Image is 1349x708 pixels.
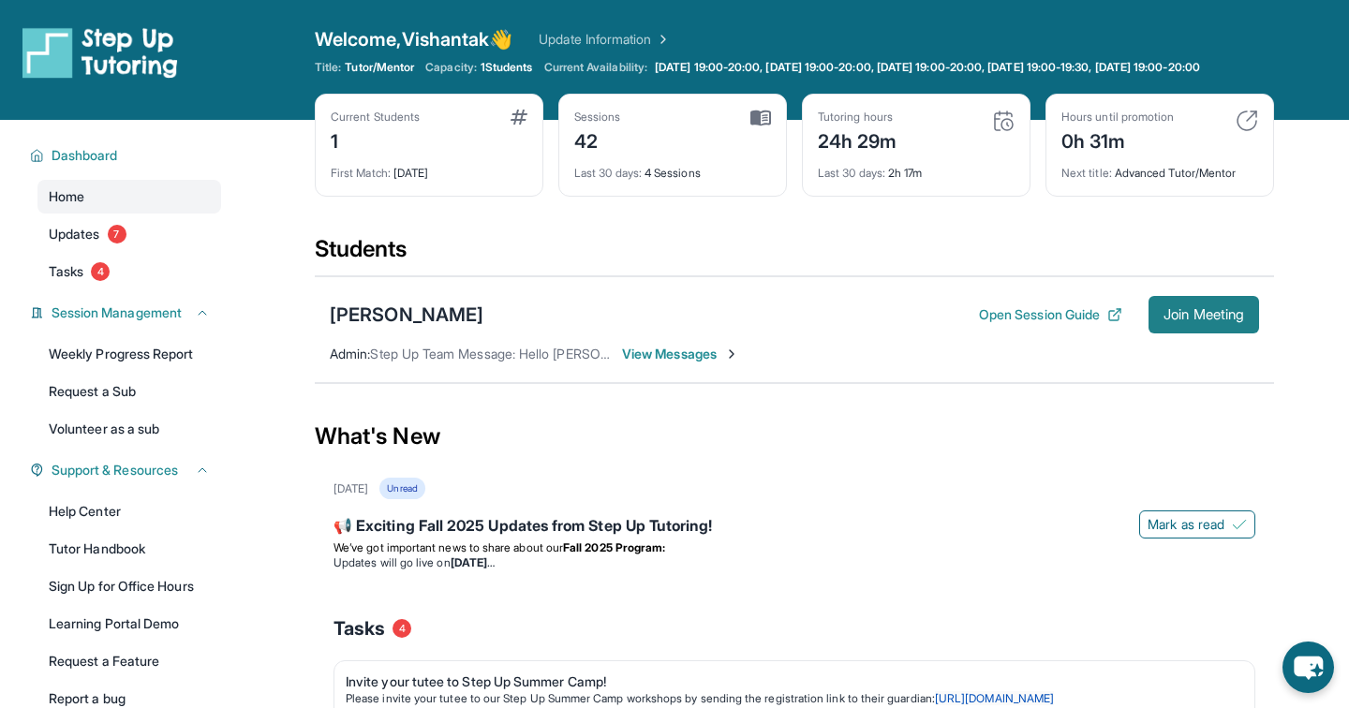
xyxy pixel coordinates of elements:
[52,303,182,322] span: Session Management
[331,125,420,155] div: 1
[574,166,642,180] span: Last 30 days :
[44,461,210,479] button: Support & Resources
[574,125,621,155] div: 42
[334,514,1255,540] div: 📢 Exciting Fall 2025 Updates from Step Up Tutoring!
[655,60,1200,75] span: [DATE] 19:00-20:00, [DATE] 19:00-20:00, [DATE] 19:00-20:00, [DATE] 19:00-19:30, [DATE] 19:00-20:00
[750,110,771,126] img: card
[52,461,178,479] span: Support & Resources
[346,672,1228,691] div: Invite your tutee to Step Up Summer Camp!
[37,644,221,678] a: Request a Feature
[22,26,178,79] img: logo
[451,555,495,569] strong: [DATE]
[563,540,665,554] strong: Fall 2025 Program:
[574,155,771,181] div: 4 Sessions
[979,305,1122,324] button: Open Session Guide
[49,262,83,281] span: Tasks
[331,110,420,125] div: Current Students
[37,180,221,214] a: Home
[1236,110,1258,132] img: card
[1164,309,1244,320] span: Join Meeting
[37,412,221,446] a: Volunteer as a sub
[651,60,1204,75] a: [DATE] 19:00-20:00, [DATE] 19:00-20:00, [DATE] 19:00-20:00, [DATE] 19:00-19:30, [DATE] 19:00-20:00
[818,125,897,155] div: 24h 29m
[44,146,210,165] button: Dashboard
[1061,155,1258,181] div: Advanced Tutor/Mentor
[539,30,670,49] a: Update Information
[52,146,118,165] span: Dashboard
[935,691,1054,705] a: [URL][DOMAIN_NAME]
[37,532,221,566] a: Tutor Handbook
[345,60,414,75] span: Tutor/Mentor
[37,375,221,408] a: Request a Sub
[622,345,739,363] span: View Messages
[37,569,221,603] a: Sign Up for Office Hours
[818,155,1015,181] div: 2h 17m
[1232,517,1247,532] img: Mark as read
[818,110,897,125] div: Tutoring hours
[544,60,647,75] span: Current Availability:
[37,337,221,371] a: Weekly Progress Report
[44,303,210,322] button: Session Management
[37,255,221,288] a: Tasks4
[315,26,512,52] span: Welcome, Vishantak 👋
[992,110,1015,132] img: card
[108,225,126,243] span: 7
[379,478,424,499] div: Unread
[37,607,221,641] a: Learning Portal Demo
[652,30,671,49] img: Chevron Right
[481,60,533,75] span: 1 Students
[1149,296,1259,333] button: Join Meeting
[315,395,1274,478] div: What's New
[724,347,739,361] img: Chevron-Right
[49,225,100,243] span: Updates
[511,110,527,125] img: card
[331,155,527,181] div: [DATE]
[425,60,477,75] span: Capacity:
[334,540,563,554] span: We’ve got important news to share about our
[49,187,84,206] span: Home
[330,346,370,361] span: Admin :
[1061,125,1174,155] div: 0h 31m
[37,494,221,528] a: Help Center
[334,555,1255,570] li: Updates will go live on
[574,110,621,125] div: Sessions
[334,481,368,496] div: [DATE]
[315,60,341,75] span: Title:
[393,619,411,638] span: 4
[331,166,391,180] span: First Match :
[1061,166,1112,180] span: Next title :
[1148,515,1224,534] span: Mark as read
[334,615,385,642] span: Tasks
[1282,642,1334,693] button: chat-button
[1139,510,1255,538] button: Mark as read
[818,166,885,180] span: Last 30 days :
[1061,110,1174,125] div: Hours until promotion
[346,691,1228,706] p: Please invite your tutee to our Step Up Summer Camp workshops by sending the registration link to...
[330,302,483,328] div: [PERSON_NAME]
[91,262,110,281] span: 4
[37,217,221,251] a: Updates7
[315,234,1274,275] div: Students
